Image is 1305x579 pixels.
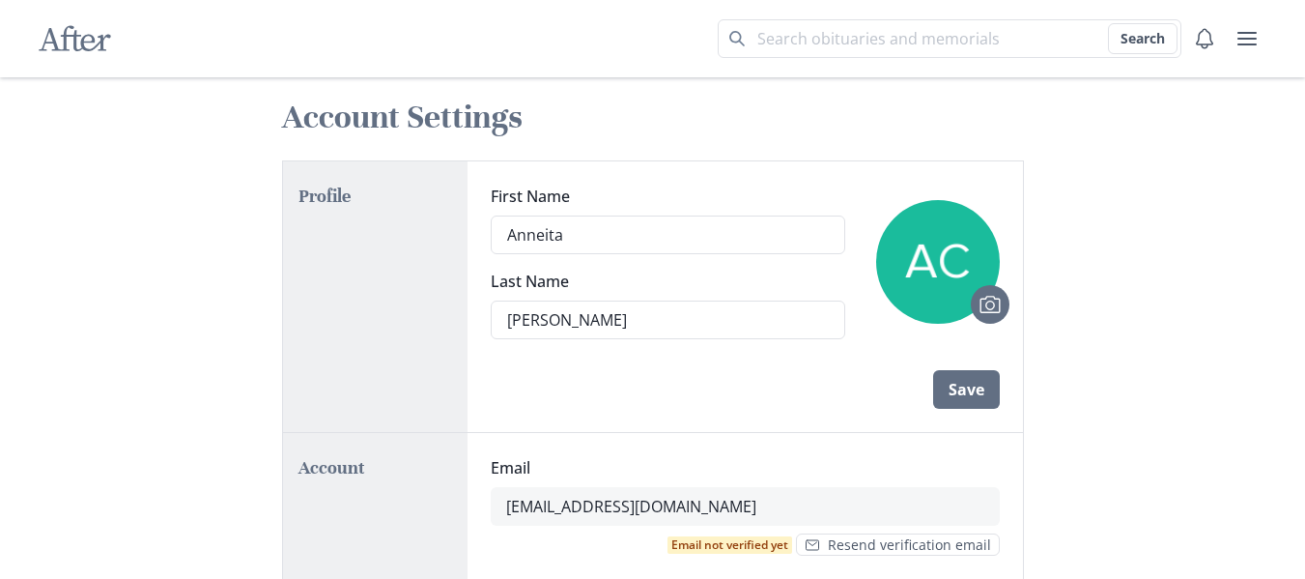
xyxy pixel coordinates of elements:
[718,19,1181,58] input: Search term
[1228,19,1266,58] button: user menu
[1108,23,1177,54] button: Search
[282,97,1024,138] h1: Account Settings
[1185,19,1224,58] button: Notifications
[491,270,834,293] label: Last Name
[933,370,1000,409] button: Save
[971,285,1009,324] button: Upload photo
[298,185,453,208] h2: Profile
[667,536,792,554] span: Email not verified yet
[796,534,1000,556] button: Resend verification email
[491,185,834,208] label: First Name
[298,456,453,479] h2: Account
[491,456,988,479] label: Email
